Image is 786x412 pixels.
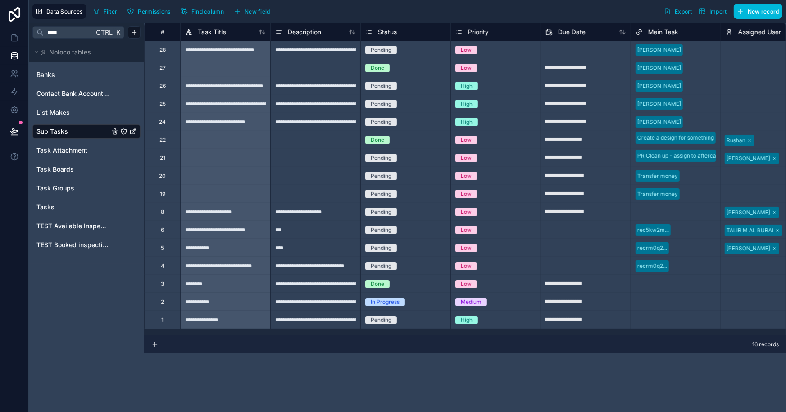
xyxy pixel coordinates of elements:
[159,64,166,72] div: 27
[36,146,87,155] span: Task Attachment
[95,27,114,38] span: Ctrl
[637,172,678,180] div: Transfer money
[159,82,166,90] div: 26
[371,118,391,126] div: Pending
[637,226,669,234] div: rec5kw2m...
[461,154,472,162] div: Low
[371,100,391,108] div: Pending
[727,154,770,163] div: [PERSON_NAME]
[637,118,681,126] div: [PERSON_NAME]
[159,100,166,108] div: 25
[32,86,141,101] div: Contact Bank Account information
[36,70,109,79] a: Banks
[727,208,770,217] div: [PERSON_NAME]
[637,244,667,252] div: recrm0q2...
[752,341,779,348] span: 16 records
[727,136,745,145] div: Rushan
[36,146,109,155] a: Task Attachment
[371,82,391,90] div: Pending
[46,8,83,15] span: Data Sources
[371,46,391,54] div: Pending
[637,152,762,160] div: PR Clean up - assign to aftercare - all review site
[115,29,121,36] span: K
[637,100,681,108] div: [PERSON_NAME]
[36,222,109,231] a: TEST Available Inspection Slots
[36,165,74,174] span: Task Boards
[36,240,109,249] a: TEST Booked inspections
[695,4,730,19] button: Import
[231,5,273,18] button: New field
[637,134,714,142] div: Create a design for something
[730,4,782,19] a: New record
[36,127,68,136] span: Sub Tasks
[32,105,141,120] div: List Makes
[461,82,473,90] div: High
[734,4,782,19] button: New record
[32,219,141,233] div: TEST Available Inspection Slots
[36,184,74,193] span: Task Groups
[738,27,781,36] span: Assigned User
[661,4,695,19] button: Export
[288,27,321,36] span: Description
[161,226,164,234] div: 6
[371,172,391,180] div: Pending
[36,108,109,117] a: List Makes
[371,226,391,234] div: Pending
[36,165,109,174] a: Task Boards
[371,136,384,144] div: Done
[198,27,226,36] span: Task Title
[161,281,164,288] div: 3
[245,8,270,15] span: New field
[160,154,165,162] div: 21
[637,64,681,72] div: [PERSON_NAME]
[675,8,692,15] span: Export
[637,82,681,90] div: [PERSON_NAME]
[461,280,472,288] div: Low
[371,316,391,324] div: Pending
[558,27,586,36] span: Due Date
[371,154,391,162] div: Pending
[371,262,391,270] div: Pending
[461,262,472,270] div: Low
[104,8,118,15] span: Filter
[138,8,170,15] span: Permissions
[36,108,70,117] span: List Makes
[461,244,472,252] div: Low
[461,64,472,72] div: Low
[124,5,177,18] a: Permissions
[709,8,727,15] span: Import
[36,203,55,212] span: Tasks
[32,200,141,214] div: Tasks
[648,27,678,36] span: Main Task
[32,143,141,158] div: Task Attachment
[461,316,473,324] div: High
[36,127,109,136] a: Sub Tasks
[371,298,400,306] div: In Progress
[637,262,667,270] div: recrm0q2...
[32,162,141,177] div: Task Boards
[371,190,391,198] div: Pending
[461,100,473,108] div: High
[461,118,473,126] div: High
[637,190,678,198] div: Transfer money
[159,118,166,126] div: 24
[461,208,472,216] div: Low
[36,70,55,79] span: Banks
[748,8,779,15] span: New record
[161,317,164,324] div: 1
[124,5,173,18] button: Permissions
[36,89,109,98] a: Contact Bank Account information
[49,48,91,57] span: Noloco tables
[461,226,472,234] div: Low
[90,5,121,18] button: Filter
[32,68,141,82] div: Banks
[32,238,141,252] div: TEST Booked inspections
[637,46,681,54] div: [PERSON_NAME]
[461,172,472,180] div: Low
[177,5,227,18] button: Find column
[32,124,141,139] div: Sub Tasks
[160,190,165,198] div: 19
[371,208,391,216] div: Pending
